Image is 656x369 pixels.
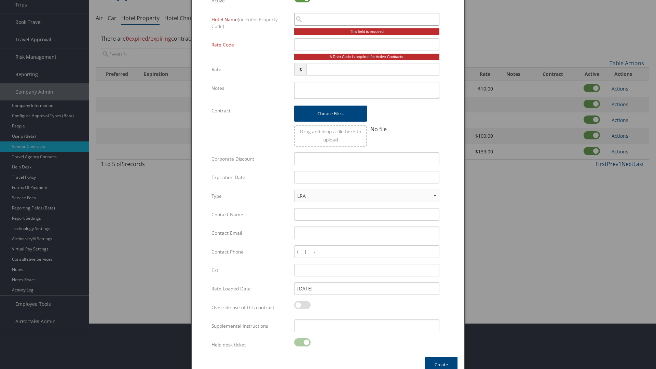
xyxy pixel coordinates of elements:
label: Rate Code [211,38,289,51]
label: Override use of this contract [211,301,289,314]
label: Rate [211,63,289,76]
span: No file [370,125,387,133]
label: Supplemental Instructions [211,319,289,332]
span: Drag and drop a file here to upload [300,128,361,143]
label: Rate Loaded Date [211,282,289,295]
span: $ [294,63,306,76]
label: Hotel Name [211,13,289,33]
label: Type [211,190,289,203]
label: Expiration Date [211,171,289,184]
label: Help desk ticket [211,338,289,351]
label: Contact Phone [211,245,289,258]
label: Notes [211,82,289,95]
input: (___) ___-____ [294,245,439,258]
label: Contract [211,104,289,117]
div: A Rate Code is required for Active Contracts. [294,54,439,60]
label: Corporate Discount [211,152,289,165]
span: (or Enter Property Code) [211,16,278,29]
div: This field is required [294,28,439,35]
label: Contact Name [211,208,289,221]
label: Contact Email [211,227,289,240]
label: Ext [211,264,289,277]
